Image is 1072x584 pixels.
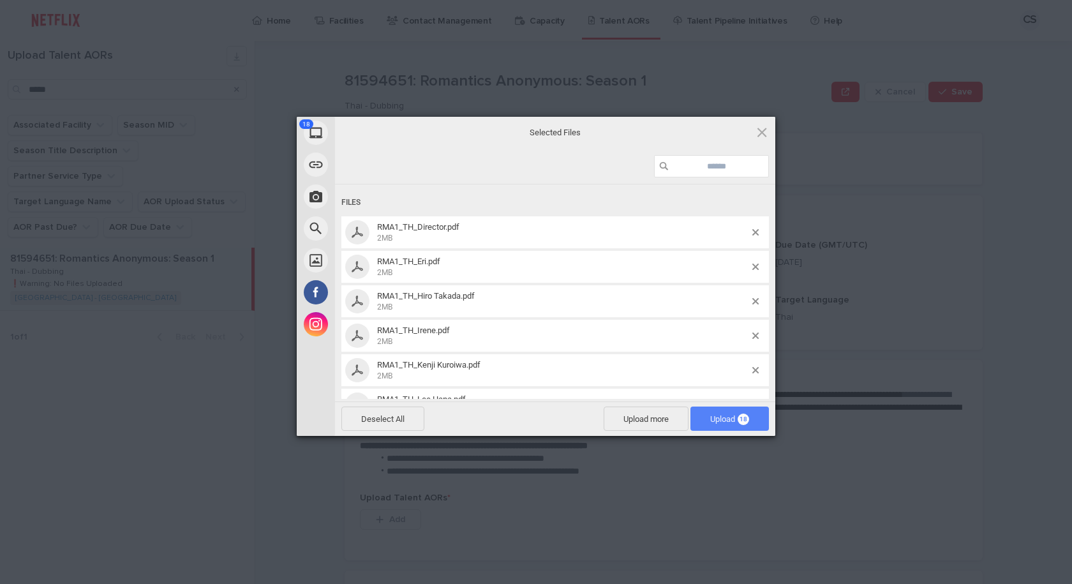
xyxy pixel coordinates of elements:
span: RMA1_TH_Eri.pdf [373,257,752,278]
span: RMA1_TH_Hiro Takada.pdf [377,291,475,301]
span: Selected Files [428,126,683,138]
span: RMA1_TH_Hiro Takada.pdf [373,291,752,312]
span: RMA1_TH_Director.pdf [377,222,459,232]
span: Upload [690,407,769,431]
div: Instagram [297,308,450,340]
span: 2MB [377,303,392,311]
span: 2MB [377,234,392,243]
span: Click here or hit ESC to close picker [755,125,769,139]
div: Unsplash [297,244,450,276]
div: Web Search [297,213,450,244]
span: Deselect All [341,407,424,431]
span: RMA1_TH_Irene.pdf [373,326,752,347]
span: 2MB [377,337,392,346]
span: RMA1_TH_Irene.pdf [377,326,450,335]
span: RMA1_TH_Eri.pdf [377,257,440,266]
span: RMA1_TH_Director.pdf [373,222,752,243]
span: Upload more [604,407,689,431]
span: Upload [710,414,749,424]
div: Files [341,191,769,214]
div: Take Photo [297,181,450,213]
span: 18 [299,119,313,129]
div: Link (URL) [297,149,450,181]
span: RMA1_TH_Lee Hana.pdf [373,394,752,416]
span: 18 [738,414,749,425]
span: 2MB [377,268,392,277]
span: RMA1_TH_Lee Hana.pdf [377,394,466,404]
div: Facebook [297,276,450,308]
span: 2MB [377,371,392,380]
span: RMA1_TH_Kenji Kuroiwa.pdf [377,360,480,370]
div: My Device [297,117,450,149]
span: RMA1_TH_Kenji Kuroiwa.pdf [373,360,752,381]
